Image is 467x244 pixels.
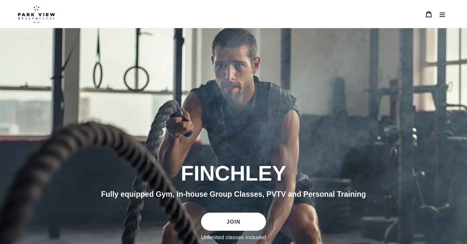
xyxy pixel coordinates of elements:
[201,234,266,241] label: Unlimited classes included
[18,5,55,23] img: Park view health clubs is a gym near you.
[436,7,449,21] button: Menu
[57,161,410,186] h2: FINCHLEY
[101,190,366,198] span: Fully equipped Gym, In-house Group Classes, PVTV and Personal Training
[201,213,266,231] a: JOIN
